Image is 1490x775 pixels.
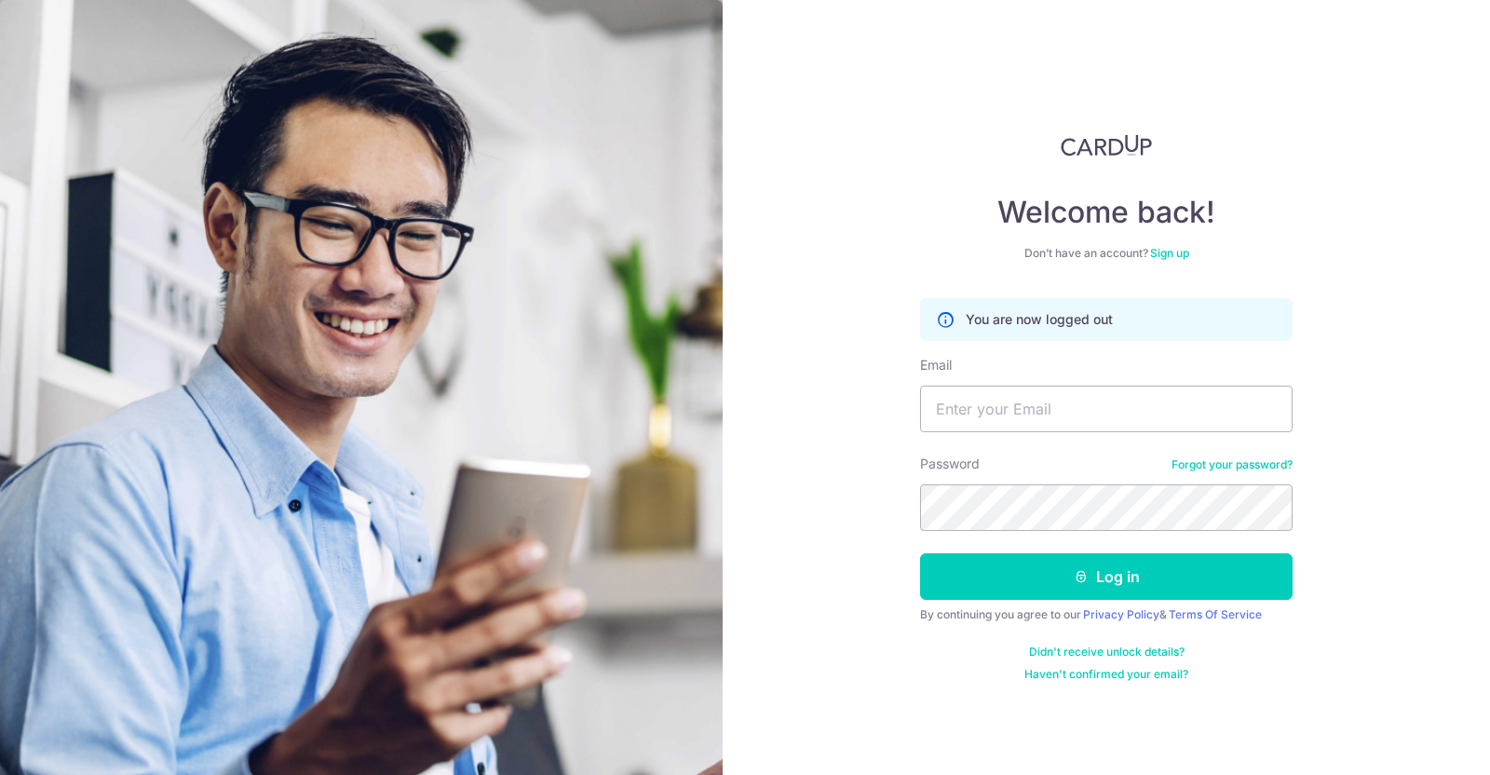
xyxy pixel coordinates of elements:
[920,607,1293,622] div: By continuing you agree to our &
[920,246,1293,261] div: Don’t have an account?
[920,553,1293,600] button: Log in
[1029,645,1185,659] a: Didn't receive unlock details?
[966,310,1113,329] p: You are now logged out
[1024,667,1188,682] a: Haven't confirmed your email?
[1172,457,1293,472] a: Forgot your password?
[920,386,1293,432] input: Enter your Email
[1150,246,1189,260] a: Sign up
[1083,607,1159,621] a: Privacy Policy
[920,356,952,374] label: Email
[920,194,1293,231] h4: Welcome back!
[1061,134,1152,156] img: CardUp Logo
[1169,607,1262,621] a: Terms Of Service
[920,455,980,473] label: Password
